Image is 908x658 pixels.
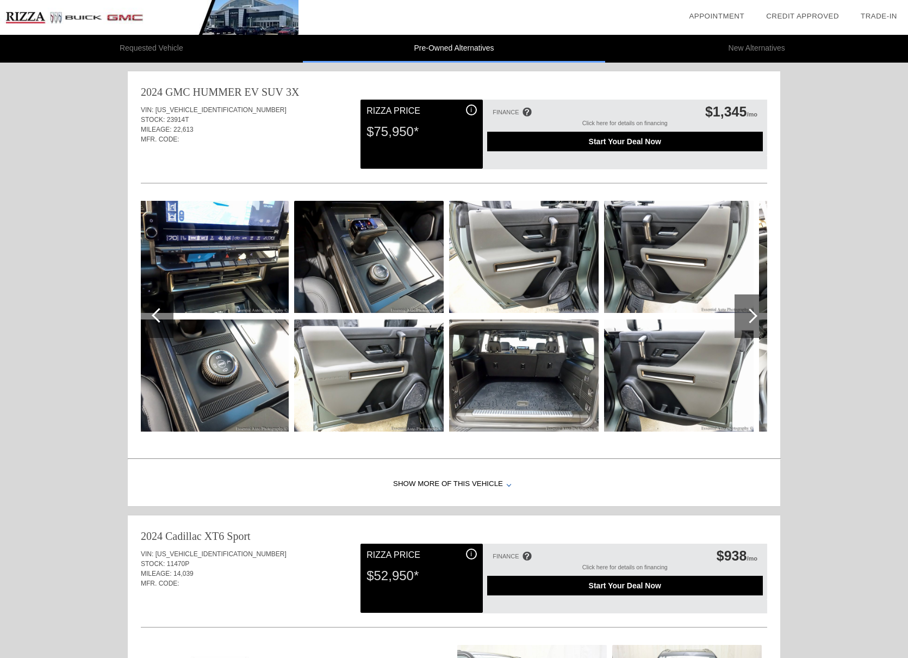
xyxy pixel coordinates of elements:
[167,116,189,124] span: 23914T
[366,104,476,118] div: Rizza Price
[173,570,194,577] span: 14,039
[604,201,754,313] img: 00fccb058e3f3e04e72535813599ebb7.jpg
[705,104,747,119] span: $1,345
[139,319,289,432] img: ba5ed73d1bfe0a84f1bf973ee36b8ed0.jpg
[294,319,444,432] img: 6b7472c4303dd45d8d2aacb540e482fc.jpg
[141,116,165,124] span: STOCK:
[141,136,179,143] span: MFR. CODE:
[141,580,179,587] span: MFR. CODE:
[466,104,477,115] div: i
[167,560,189,568] span: 11470P
[366,562,476,590] div: $52,950*
[156,550,287,558] span: [US_VEHICLE_IDENTIFICATION_NUMBER]
[493,553,519,559] div: FINANCE
[717,548,757,564] div: /mo
[605,35,908,63] li: New Alternatives
[141,550,153,558] span: VIN:
[141,126,172,133] span: MILEAGE:
[689,12,744,20] a: Appointment
[173,126,194,133] span: 22,613
[227,528,250,544] div: Sport
[487,120,763,132] div: Click here for details on financing
[501,137,749,146] span: Start Your Deal Now
[705,104,757,120] div: /mo
[861,12,897,20] a: Trade-In
[141,84,283,100] div: 2024 GMC HUMMER EV SUV
[141,595,767,612] div: Quoted on [DATE] 4:26:26 PM
[501,581,749,590] span: Start Your Deal Now
[717,548,747,563] span: $938
[766,12,839,20] a: Credit Approved
[156,106,287,114] span: [US_VEHICLE_IDENTIFICATION_NUMBER]
[294,201,444,313] img: eb02a180761d85e04d9be6eb1d465396.jpg
[286,84,299,100] div: 3X
[141,106,153,114] span: VIN:
[487,564,763,576] div: Click here for details on financing
[604,319,754,432] img: b0eadb4e822ce84bb8efbc77af99e47b.jpg
[449,201,599,313] img: c82cb4fd21ccf47b7c9d7cb5a529cea7.jpg
[303,35,606,63] li: Pre-Owned Alternatives
[366,549,476,562] div: Rizza Price
[141,528,224,544] div: 2024 Cadillac XT6
[366,118,476,146] div: $75,950*
[466,549,477,559] div: i
[128,463,780,506] div: Show More of this Vehicle
[493,109,519,115] div: FINANCE
[139,201,289,313] img: 1966fed2af3365375d731232a6074db2.jpg
[141,560,165,568] span: STOCK:
[449,319,599,432] img: e049a96cd8c035bc4bf91492cc7ac962.jpg
[141,570,172,577] span: MILEAGE:
[141,151,767,168] div: Quoted on [DATE] 4:26:26 PM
